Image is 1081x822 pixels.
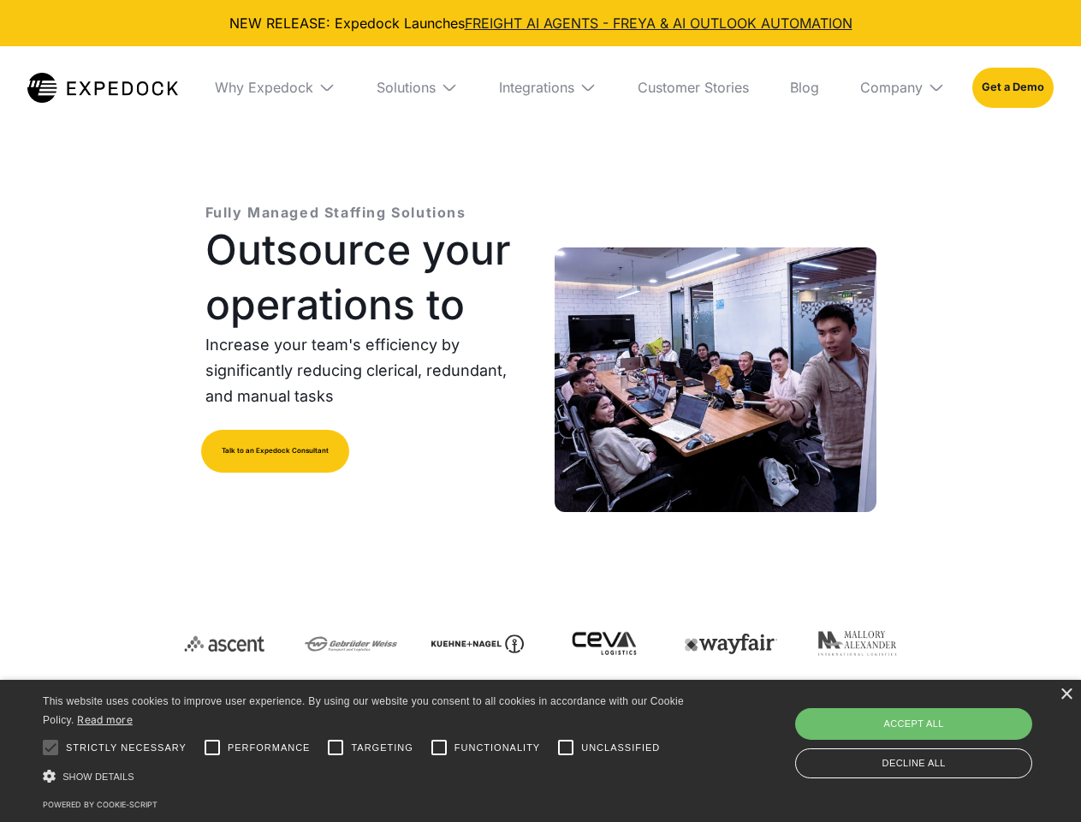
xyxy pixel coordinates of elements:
iframe: Chat Widget [796,637,1081,822]
h1: Outsource your operations to [205,223,527,332]
div: Company [860,79,923,96]
span: Unclassified [581,741,660,755]
div: Show details [43,767,690,785]
div: Solutions [377,79,436,96]
span: Targeting [351,741,413,755]
a: FREIGHT AI AGENTS - FREYA & AI OUTLOOK AUTOMATION [465,15,852,32]
span: Functionality [454,741,540,755]
div: Company [846,46,959,128]
span: This website uses cookies to improve user experience. By using our website you consent to all coo... [43,695,684,727]
span: Performance [228,741,311,755]
span: Show details [62,771,134,782]
p: Increase your team's efficiency by significantly reducing clerical, redundant, and manual tasks [205,332,527,409]
div: Integrations [485,46,610,128]
a: Read more [77,713,133,726]
span: Strictly necessary [66,741,187,755]
div: Why Expedock [215,79,313,96]
p: Fully Managed Staffing Solutions [205,202,466,223]
a: Powered by cookie-script [43,800,157,809]
div: Why Expedock [201,46,349,128]
a: Customer Stories [624,46,763,128]
div: Solutions [363,46,472,128]
div: Integrations [499,79,574,96]
a: Get a Demo [972,68,1054,107]
a: Talk to an Expedock Consultant [201,430,349,473]
a: Blog [776,46,833,128]
div: NEW RELEASE: Expedock Launches [14,14,1067,33]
